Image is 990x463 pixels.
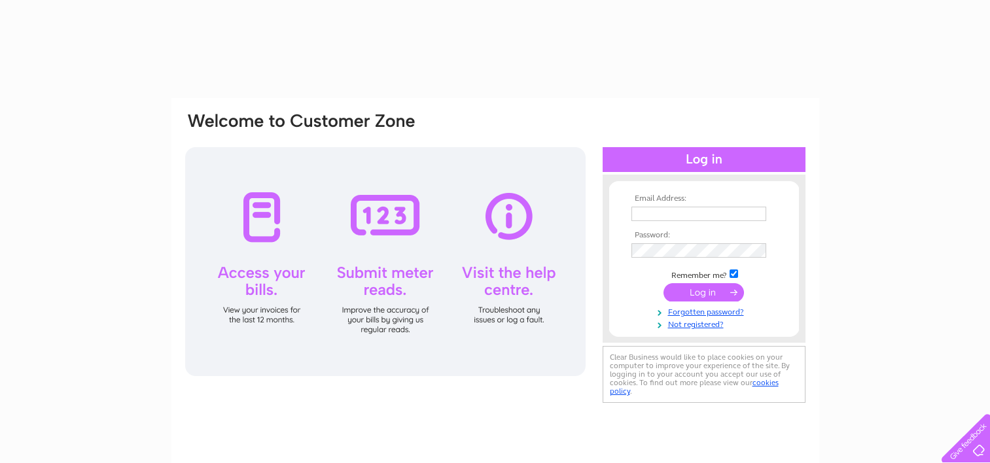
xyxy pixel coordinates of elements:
[628,231,780,240] th: Password:
[628,194,780,203] th: Email Address:
[603,346,805,403] div: Clear Business would like to place cookies on your computer to improve your experience of the sit...
[631,305,780,317] a: Forgotten password?
[628,267,780,281] td: Remember me?
[631,317,780,330] a: Not registered?
[663,283,744,301] input: Submit
[610,378,779,396] a: cookies policy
